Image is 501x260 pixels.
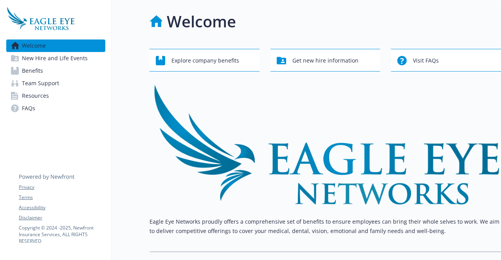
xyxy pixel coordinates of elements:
[270,49,380,72] button: Get new hire information
[6,77,105,90] a: Team Support
[391,49,501,72] button: Visit FAQs
[150,217,501,236] p: Eagle Eye Networks proudly offers a comprehensive set of benefits to ensure employees can bring t...
[19,194,105,201] a: Terms
[292,53,359,68] span: Get new hire information
[22,65,43,77] span: Benefits
[19,214,105,221] a: Disclaimer
[6,102,105,115] a: FAQs
[167,10,236,33] h1: Welcome
[19,184,105,191] a: Privacy
[6,52,105,65] a: New Hire and Life Events
[6,90,105,102] a: Resources
[6,39,105,52] a: Welcome
[150,49,260,72] button: Explore company benefits
[19,204,105,211] a: Accessibility
[6,65,105,77] a: Benefits
[22,77,59,90] span: Team Support
[150,84,501,204] img: overview page banner
[19,224,105,244] p: Copyright © 2024 - 2025 , Newfront Insurance Services, ALL RIGHTS RESERVED
[171,53,239,68] span: Explore company benefits
[22,90,49,102] span: Resources
[413,53,439,68] span: Visit FAQs
[22,102,35,115] span: FAQs
[22,39,46,52] span: Welcome
[22,52,88,65] span: New Hire and Life Events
